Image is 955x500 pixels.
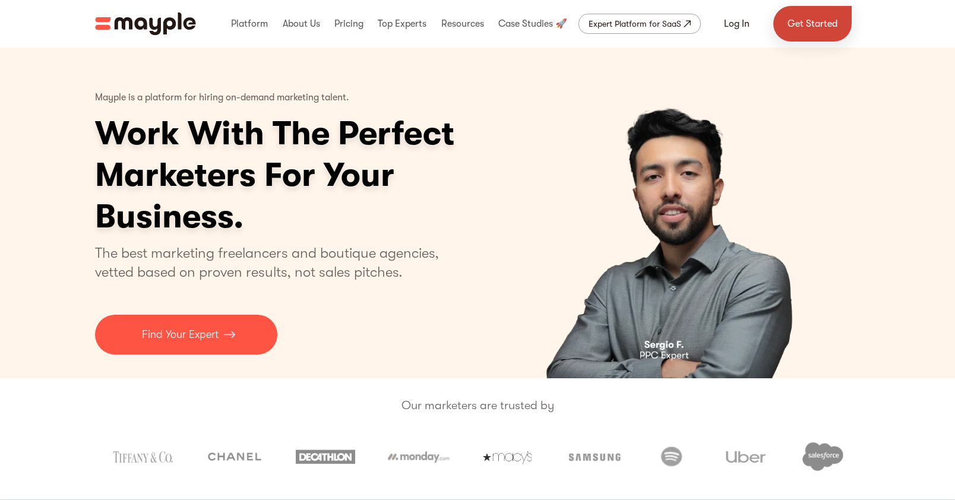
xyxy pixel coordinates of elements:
[375,5,429,43] div: Top Experts
[589,17,681,31] div: Expert Platform for SaaS
[689,23,955,500] div: Chat Widget
[280,5,323,43] div: About Us
[578,14,701,34] a: Expert Platform for SaaS
[773,6,852,42] a: Get Started
[438,5,487,43] div: Resources
[710,10,764,38] a: Log In
[95,12,196,35] img: Mayple logo
[689,23,955,500] iframe: To enrich screen reader interactions, please activate Accessibility in Grammarly extension settings
[95,12,196,35] a: home
[331,5,366,43] div: Pricing
[228,5,271,43] div: Platform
